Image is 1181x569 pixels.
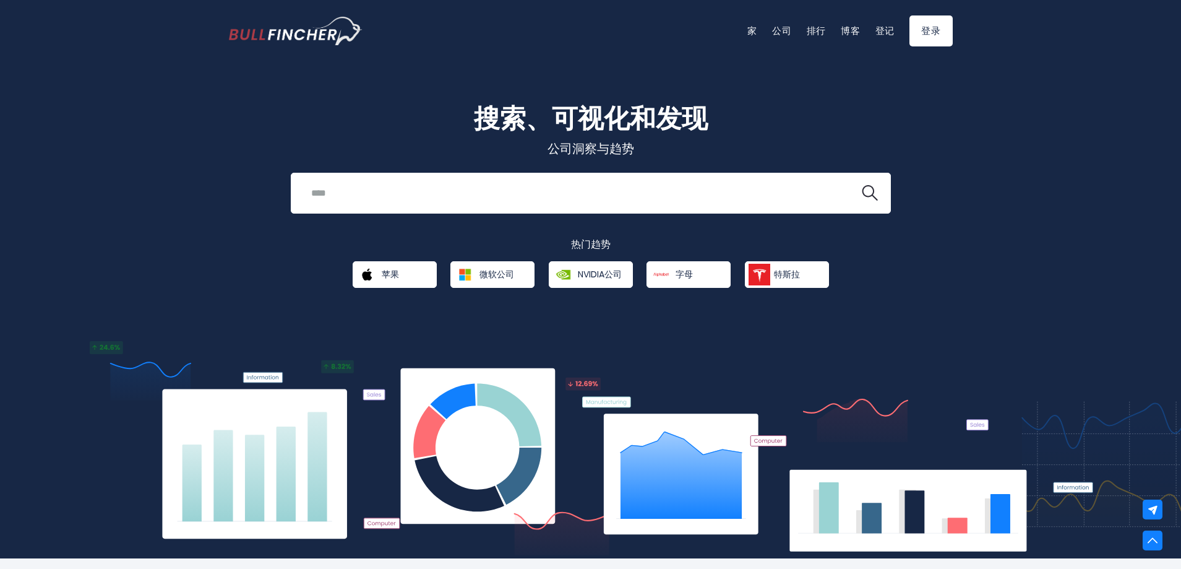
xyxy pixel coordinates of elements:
a: 博客 [841,24,861,37]
font: 登录 [921,24,941,37]
a: 登录 [909,15,953,46]
font: 字母 [676,268,693,280]
font: 苹果 [382,268,399,280]
a: 家 [747,24,757,37]
a: 前往主页 [229,17,362,45]
a: 特斯拉 [745,261,829,288]
font: 搜索、可视化和发现 [474,100,708,137]
img: Bullfincher 徽标 [229,17,363,45]
a: 苹果 [353,261,437,288]
a: 公司 [772,24,792,37]
font: 公司洞察与趋势 [548,140,634,157]
a: 登记 [875,24,895,37]
font: 特斯拉 [774,268,800,280]
img: 搜索图标 [862,185,878,201]
font: 热门趋势 [571,237,611,251]
a: NVIDIA公司 [549,261,633,288]
font: 微软公司 [479,268,514,280]
a: 微软公司 [450,261,535,288]
a: 排行 [807,24,827,37]
a: 字母 [646,261,731,288]
font: NVIDIA公司 [578,268,622,280]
